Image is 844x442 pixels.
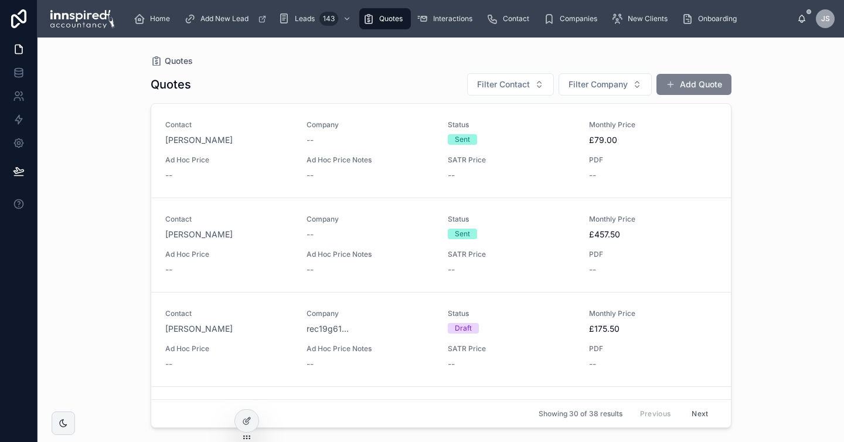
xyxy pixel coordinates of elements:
[589,134,716,146] span: £79.00
[569,79,628,90] span: Filter Company
[307,155,434,165] span: Ad Hoc Price Notes
[307,323,349,335] a: rec19g61...
[307,120,434,130] span: Company
[539,409,622,419] span: Showing 30 of 38 results
[455,229,470,239] div: Sent
[307,134,314,146] span: --
[483,8,537,29] a: Contact
[656,74,731,95] button: Add Quote
[455,323,472,334] div: Draft
[503,14,529,23] span: Contact
[165,323,233,335] a: [PERSON_NAME]
[560,14,597,23] span: Companies
[589,155,716,165] span: PDF
[165,134,233,146] a: [PERSON_NAME]
[307,264,314,276] span: --
[433,14,472,23] span: Interactions
[589,264,596,276] span: --
[151,76,191,93] h1: Quotes
[477,79,530,90] span: Filter Contact
[307,169,314,181] span: --
[698,14,737,23] span: Onboarding
[448,264,455,276] span: --
[151,198,731,292] a: Contact[PERSON_NAME]Company--StatusSentMonthly Price£457.50Ad Hoc Price--Ad Hoc Price Notes--SATR...
[307,229,314,240] span: --
[589,229,716,240] span: £457.50
[307,215,434,224] span: Company
[628,14,668,23] span: New Clients
[448,309,575,318] span: Status
[165,155,292,165] span: Ad Hoc Price
[540,8,605,29] a: Companies
[200,14,249,23] span: Add New Lead
[151,292,731,386] a: Contact[PERSON_NAME]Companyrec19g61...StatusDraftMonthly Price£175.50Ad Hoc Price--Ad Hoc Price N...
[821,14,830,23] span: JS
[150,14,170,23] span: Home
[165,358,172,370] span: --
[124,6,797,32] div: scrollable content
[448,169,455,181] span: --
[165,250,292,259] span: Ad Hoc Price
[151,55,193,67] a: Quotes
[448,344,575,353] span: SATR Price
[683,404,716,423] button: Next
[307,309,434,318] span: Company
[559,73,652,96] button: Select Button
[307,358,314,370] span: --
[467,73,554,96] button: Select Button
[448,155,575,165] span: SATR Price
[165,55,193,67] span: Quotes
[589,309,716,318] span: Monthly Price
[589,215,716,224] span: Monthly Price
[359,8,411,29] a: Quotes
[589,358,596,370] span: --
[307,250,434,259] span: Ad Hoc Price Notes
[413,8,481,29] a: Interactions
[448,215,575,224] span: Status
[295,14,315,23] span: Leads
[151,104,731,198] a: Contact[PERSON_NAME]Company--StatusSentMonthly Price£79.00Ad Hoc Price--Ad Hoc Price Notes--SATR ...
[589,323,716,335] span: £175.50
[448,358,455,370] span: --
[165,120,292,130] span: Contact
[589,169,596,181] span: --
[589,120,716,130] span: Monthly Price
[678,8,745,29] a: Onboarding
[165,215,292,224] span: Contact
[165,344,292,353] span: Ad Hoc Price
[379,14,403,23] span: Quotes
[47,9,115,28] img: App logo
[455,134,470,145] div: Sent
[589,250,716,259] span: PDF
[165,229,233,240] a: [PERSON_NAME]
[165,264,172,276] span: --
[589,344,716,353] span: PDF
[448,250,575,259] span: SATR Price
[165,169,172,181] span: --
[165,309,292,318] span: Contact
[608,8,676,29] a: New Clients
[275,8,357,29] a: Leads143
[130,8,178,29] a: Home
[319,12,338,26] div: 143
[448,120,575,130] span: Status
[307,344,434,353] span: Ad Hoc Price Notes
[181,8,273,29] a: Add New Lead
